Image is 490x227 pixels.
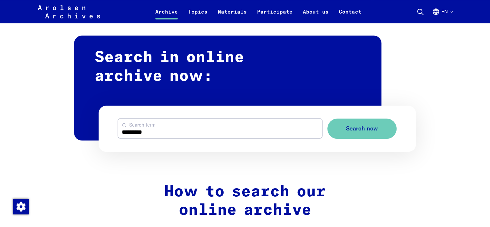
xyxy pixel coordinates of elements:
[252,8,298,23] a: Participate
[298,8,334,23] a: About us
[13,199,29,214] img: Change consent
[183,8,213,23] a: Topics
[432,8,452,23] button: English, language selection
[327,119,397,139] button: Search now
[13,199,28,214] div: Change consent
[334,8,367,23] a: Contact
[109,183,381,220] h2: How to search our online archive
[213,8,252,23] a: Materials
[150,4,367,19] nav: Primary
[150,8,183,23] a: Archive
[346,125,378,132] span: Search now
[74,36,381,140] h2: Search in online archive now:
